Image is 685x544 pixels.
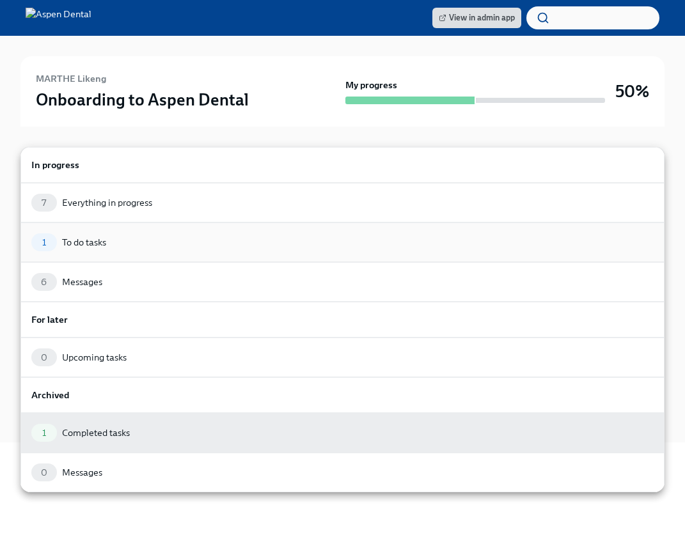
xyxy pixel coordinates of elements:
div: To do tasks [62,236,106,249]
a: 0Upcoming tasks [20,338,665,377]
a: 1To do tasks [20,222,665,262]
a: 7Everything in progress [20,183,665,222]
h6: In progress [31,158,654,172]
span: 1 [35,238,54,247]
a: In progress [20,147,665,183]
div: Messages [62,276,102,288]
span: 6 [33,277,54,287]
a: For later [20,302,665,338]
h6: For later [31,313,654,327]
div: Completed tasks [62,426,130,439]
a: 6Messages [20,262,665,302]
a: Archived [20,377,665,413]
span: 0 [33,468,55,478]
a: 0Messages [20,453,665,492]
span: 1 [35,428,54,438]
div: Upcoming tasks [62,351,127,364]
div: Everything in progress [62,196,152,209]
div: Messages [62,466,102,479]
h6: Archived [31,388,654,402]
span: 0 [33,353,55,362]
a: 1Completed tasks [20,413,665,453]
span: 7 [34,198,54,208]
